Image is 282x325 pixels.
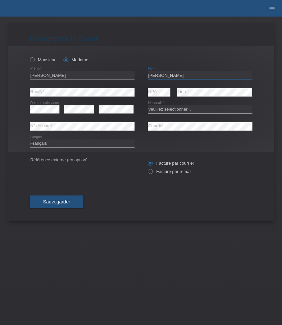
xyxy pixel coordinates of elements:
[148,161,152,169] input: Facture par courrier
[269,5,275,12] i: menu
[63,57,88,62] label: Madame
[148,169,152,177] input: Facture par e-mail
[265,6,279,10] a: menu
[30,34,252,43] h1: Enregistrer le client
[63,57,68,62] input: Madame
[30,195,84,208] button: Sauvegarder
[43,199,70,204] span: Sauvegarder
[30,57,34,62] input: Monsieur
[148,161,194,166] label: Facture par courrier
[30,57,56,62] label: Monsieur
[148,169,191,174] label: Facture par e-mail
